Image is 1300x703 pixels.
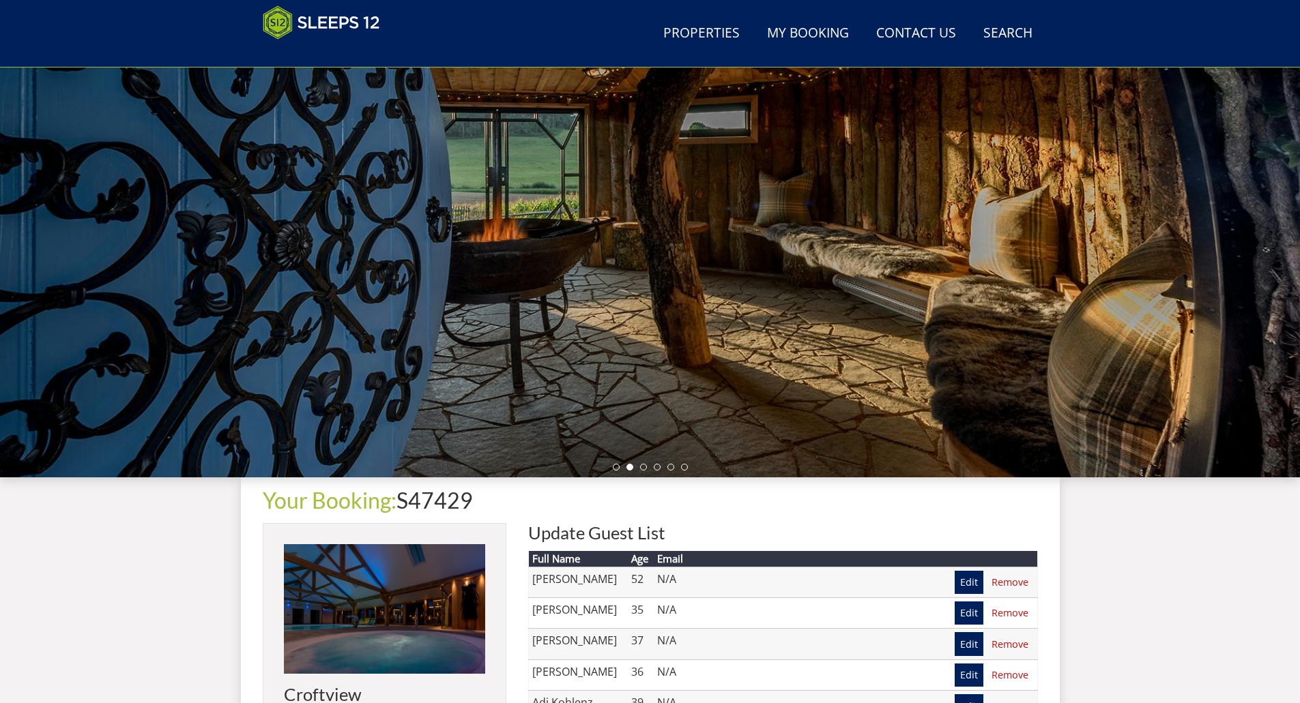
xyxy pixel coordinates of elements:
[263,5,380,40] img: Sleeps 12
[628,598,654,629] td: 35
[654,629,944,659] td: N/A
[528,659,628,690] td: [PERSON_NAME]
[955,601,983,625] a: Edit
[263,488,1038,512] h1: S47429
[628,567,654,597] td: 52
[986,601,1034,625] a: Remove
[628,551,654,567] th: Age
[528,598,628,629] td: [PERSON_NAME]
[256,48,399,59] iframe: Customer reviews powered by Trustpilot
[528,629,628,659] td: [PERSON_NAME]
[955,632,983,655] a: Edit
[986,571,1034,594] a: Remove
[658,18,745,49] a: Properties
[628,629,654,659] td: 37
[654,551,944,567] th: Email
[986,663,1034,687] a: Remove
[978,18,1038,49] a: Search
[263,487,396,513] a: Your Booking:
[628,659,654,690] td: 36
[762,18,854,49] a: My Booking
[955,571,983,594] a: Edit
[871,18,962,49] a: Contact Us
[284,544,485,674] img: An image of 'Croftview'
[528,551,628,567] th: Full Name
[528,567,628,597] td: [PERSON_NAME]
[986,632,1034,655] a: Remove
[528,523,1038,542] h2: Update Guest List
[654,567,944,597] td: N/A
[955,663,983,687] a: Edit
[654,659,944,690] td: N/A
[654,598,944,629] td: N/A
